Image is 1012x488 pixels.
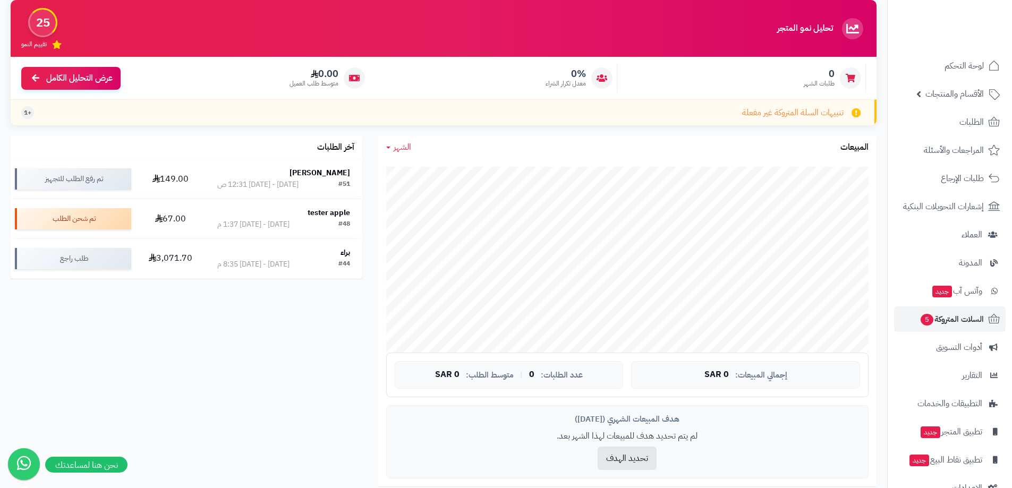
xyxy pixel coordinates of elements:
[15,248,131,269] div: طلب راجع
[903,199,984,214] span: إشعارات التحويلات البنكية
[909,455,929,466] span: جديد
[520,371,523,379] span: |
[308,207,350,218] strong: tester apple
[962,227,982,242] span: العملاء
[894,138,1006,163] a: المراجعات والأسئلة
[920,312,984,327] span: السلات المتروكة
[945,58,984,73] span: لوحة التحكم
[894,166,1006,191] a: طلبات الإرجاع
[894,222,1006,247] a: العملاء
[217,219,290,230] div: [DATE] - [DATE] 1:37 م
[217,179,299,190] div: [DATE] - [DATE] 12:31 ص
[959,115,984,130] span: الطلبات
[338,219,350,230] div: #48
[394,141,411,153] span: الشهر
[894,250,1006,276] a: المدونة
[466,371,514,380] span: متوسط الطلب:
[15,208,131,229] div: تم شحن الطلب
[920,424,982,439] span: تطبيق المتجر
[386,141,411,153] a: الشهر
[894,335,1006,360] a: أدوات التسويق
[959,255,982,270] span: المدونة
[395,430,860,442] p: لم يتم تحديد هدف للمبيعات لهذا الشهر بعد.
[395,414,860,425] div: هدف المبيعات الشهري ([DATE])
[21,67,121,90] a: عرض التحليل الكامل
[924,143,984,158] span: المراجعات والأسئلة
[290,167,350,178] strong: [PERSON_NAME]
[24,108,31,117] span: +1
[546,79,586,88] span: معدل تكرار الشراء
[894,278,1006,304] a: وآتس آبجديد
[894,109,1006,135] a: الطلبات
[135,159,205,199] td: 149.00
[217,259,290,270] div: [DATE] - [DATE] 8:35 م
[338,179,350,190] div: #51
[917,396,982,411] span: التطبيقات والخدمات
[894,419,1006,444] a: تطبيق المتجرجديد
[962,368,982,383] span: التقارير
[541,371,583,380] span: عدد الطلبات:
[925,87,984,101] span: الأقسام والمنتجات
[21,40,47,49] span: تقييم النمو
[598,447,657,470] button: تحديد الهدف
[290,68,338,80] span: 0.00
[338,259,350,270] div: #44
[894,306,1006,332] a: السلات المتروكة5
[435,370,460,380] span: 0 SAR
[921,426,940,438] span: جديد
[894,194,1006,219] a: إشعارات التحويلات البنكية
[135,239,205,278] td: 3,071.70
[135,199,205,238] td: 67.00
[932,286,952,297] span: جديد
[290,79,338,88] span: متوسط طلب العميل
[840,143,869,152] h3: المبيعات
[894,53,1006,79] a: لوحة التحكم
[921,314,933,326] span: 5
[804,79,835,88] span: طلبات الشهر
[941,171,984,186] span: طلبات الإرجاع
[777,24,833,33] h3: تحليل نمو المتجر
[735,371,787,380] span: إجمالي المبيعات:
[742,107,844,119] span: تنبيهات السلة المتروكة غير مفعلة
[529,370,534,380] span: 0
[546,68,586,80] span: 0%
[317,143,354,152] h3: آخر الطلبات
[894,363,1006,388] a: التقارير
[804,68,835,80] span: 0
[908,452,982,467] span: تطبيق نقاط البيع
[931,284,982,298] span: وآتس آب
[46,72,113,84] span: عرض التحليل الكامل
[936,340,982,355] span: أدوات التسويق
[894,391,1006,416] a: التطبيقات والخدمات
[15,168,131,190] div: تم رفع الطلب للتجهيز
[704,370,729,380] span: 0 SAR
[341,247,350,258] strong: براء
[894,447,1006,473] a: تطبيق نقاط البيعجديد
